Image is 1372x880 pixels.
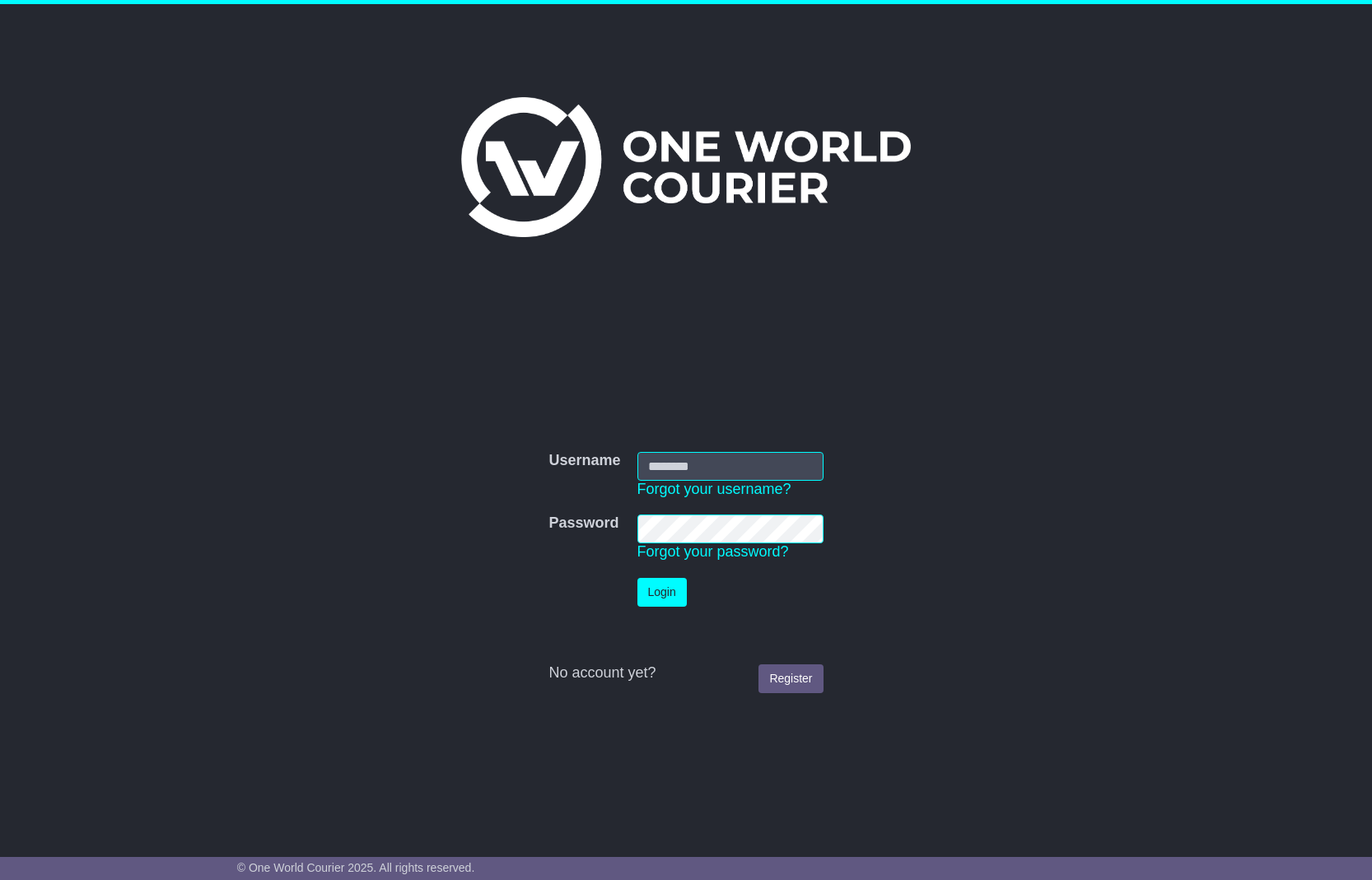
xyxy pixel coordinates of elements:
[637,543,789,560] a: Forgot your password?
[548,514,618,533] label: Password
[637,481,791,497] a: Forgot your username?
[461,97,911,237] img: One World
[758,664,823,693] a: Register
[548,664,823,682] div: No account yet?
[637,578,687,607] button: Login
[548,452,620,470] label: Username
[237,861,475,874] span: © One World Courier 2025. All rights reserved.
